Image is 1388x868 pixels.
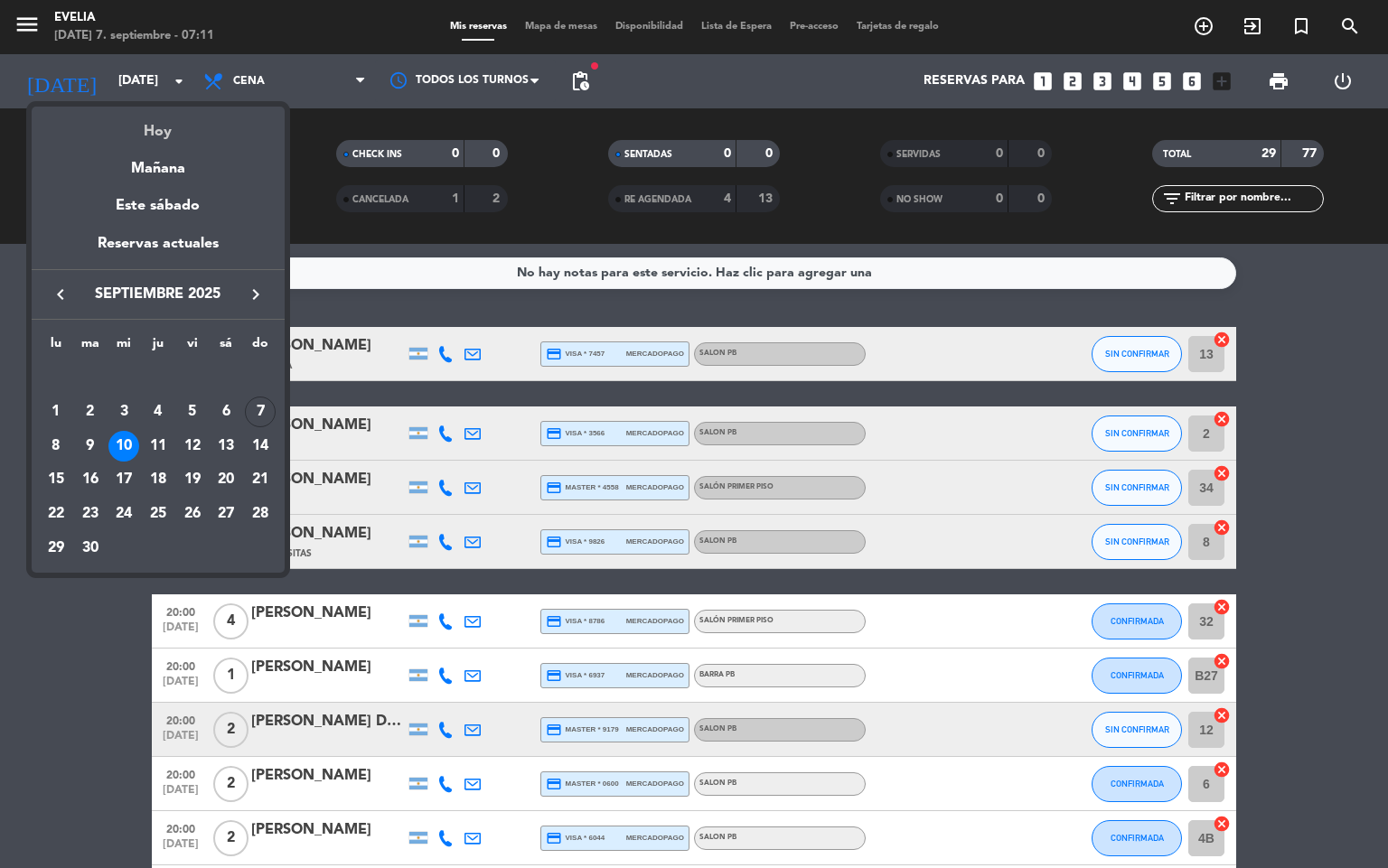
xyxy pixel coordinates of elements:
i: keyboard_arrow_left [50,284,71,305]
td: 25 de septiembre de 2025 [141,497,175,531]
td: 14 de septiembre de 2025 [243,429,277,463]
button: keyboard_arrow_right [239,283,272,306]
td: 20 de septiembre de 2025 [210,463,244,498]
td: 19 de septiembre de 2025 [175,463,210,498]
td: 3 de septiembre de 2025 [107,395,141,429]
button: keyboard_arrow_left [44,283,77,306]
div: 22 [41,499,71,529]
td: 27 de septiembre de 2025 [210,497,244,531]
div: 18 [143,465,173,496]
div: 12 [177,431,208,462]
div: 24 [108,499,139,529]
td: 29 de septiembre de 2025 [39,531,73,565]
div: 21 [245,465,276,496]
td: 5 de septiembre de 2025 [175,395,210,429]
td: 1 de septiembre de 2025 [39,395,73,429]
td: 11 de septiembre de 2025 [141,429,175,463]
div: 20 [211,465,241,496]
div: 11 [143,431,173,462]
i: keyboard_arrow_right [245,284,267,305]
td: 28 de septiembre de 2025 [243,497,277,531]
span: septiembre 2025 [77,283,239,306]
td: 21 de septiembre de 2025 [243,463,277,498]
th: sábado [210,333,244,361]
th: miércoles [107,333,141,361]
th: jueves [141,333,175,361]
td: 13 de septiembre de 2025 [210,429,244,463]
div: 23 [75,499,106,529]
div: 28 [245,499,276,529]
td: 7 de septiembre de 2025 [243,395,277,429]
td: 26 de septiembre de 2025 [175,497,210,531]
td: 17 de septiembre de 2025 [107,463,141,498]
div: Mañana [32,144,285,181]
div: 17 [108,465,139,496]
div: 30 [75,533,106,564]
td: 16 de septiembre de 2025 [73,463,108,498]
td: 4 de septiembre de 2025 [141,395,175,429]
div: Este sábado [32,181,285,231]
td: 30 de septiembre de 2025 [73,531,108,565]
td: 15 de septiembre de 2025 [39,463,73,498]
div: 10 [108,431,139,462]
div: 26 [177,499,208,529]
td: 18 de septiembre de 2025 [141,463,175,498]
td: 10 de septiembre de 2025 [107,429,141,463]
div: 5 [177,397,208,427]
td: 9 de septiembre de 2025 [73,429,108,463]
div: 7 [245,397,276,427]
div: 1 [41,397,71,427]
div: 29 [41,533,71,564]
div: 8 [41,431,71,462]
div: 15 [41,465,71,496]
div: 3 [108,397,139,427]
th: viernes [175,333,210,361]
div: Hoy [32,107,285,144]
td: 8 de septiembre de 2025 [39,429,73,463]
div: 19 [177,465,208,496]
div: Reservas actuales [32,232,285,269]
td: 22 de septiembre de 2025 [39,497,73,531]
div: 27 [211,499,241,529]
div: 9 [75,431,106,462]
div: 14 [245,431,276,462]
div: 4 [143,397,173,427]
th: martes [73,333,108,361]
th: domingo [243,333,277,361]
div: 16 [75,465,106,496]
div: 6 [211,397,241,427]
td: 2 de septiembre de 2025 [73,395,108,429]
td: 24 de septiembre de 2025 [107,497,141,531]
div: 2 [75,397,106,427]
td: 12 de septiembre de 2025 [175,429,210,463]
div: 13 [211,431,241,462]
td: 6 de septiembre de 2025 [210,395,244,429]
div: 25 [143,499,173,529]
th: lunes [39,333,73,361]
td: 23 de septiembre de 2025 [73,497,108,531]
td: SEP. [39,361,277,396]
